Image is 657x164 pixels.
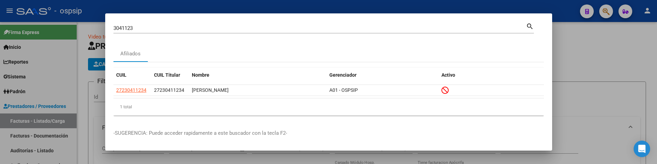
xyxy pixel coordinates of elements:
[189,68,327,83] datatable-header-cell: Nombre
[154,87,184,93] span: 27230411234
[329,87,358,93] span: A01 - OSPSIP
[439,68,544,83] datatable-header-cell: Activo
[113,98,544,116] div: 1 total
[120,50,141,58] div: Afiliados
[116,72,127,78] span: CUIL
[634,141,650,157] div: Open Intercom Messenger
[327,68,439,83] datatable-header-cell: Gerenciador
[192,72,209,78] span: Nombre
[151,68,189,83] datatable-header-cell: CUIL Titular
[113,129,544,137] p: -SUGERENCIA: Puede acceder rapidamente a este buscador con la tecla F2-
[441,72,455,78] span: Activo
[154,72,180,78] span: CUIL Titular
[526,22,534,30] mat-icon: search
[192,86,324,94] div: [PERSON_NAME]
[116,87,146,93] span: 27230411234
[329,72,357,78] span: Gerenciador
[113,68,151,83] datatable-header-cell: CUIL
